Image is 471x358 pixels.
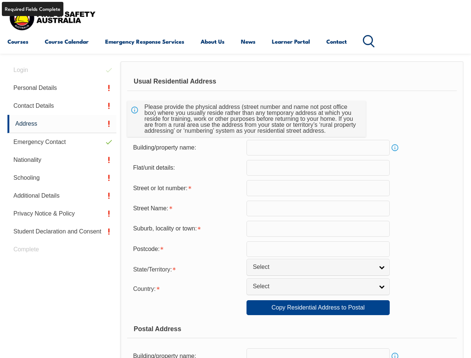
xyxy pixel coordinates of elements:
div: Usual Residential Address [127,72,457,91]
div: State/Territory is required. [127,261,247,276]
a: Copy Residential Address to Postal [247,300,390,315]
a: Courses [7,32,28,50]
div: Street Name is required. [127,201,247,216]
a: Learner Portal [272,32,310,50]
a: About Us [201,32,224,50]
div: Postcode is required. [127,242,247,256]
a: Student Declaration and Consent [7,223,116,241]
a: Contact Details [7,97,116,115]
a: Course Calendar [45,32,89,50]
a: Info [390,142,400,153]
a: Emergency Response Services [105,32,184,50]
a: Additional Details [7,187,116,205]
span: Select [253,263,374,271]
span: Select [253,283,374,291]
a: Contact [326,32,347,50]
span: Country: [133,286,156,292]
span: State/Territory: [133,266,172,273]
a: Personal Details [7,79,116,97]
a: Privacy Notice & Policy [7,205,116,223]
div: Suburb, locality or town is required. [127,222,247,236]
a: Nationality [7,151,116,169]
div: Building/property name: [127,141,247,155]
a: News [241,32,255,50]
a: Schooling [7,169,116,187]
a: Address [7,115,116,133]
div: Please provide the physical address (street number and name not post office box) where you usuall... [141,101,360,137]
div: Flat/unit details: [127,161,247,175]
div: Country is required. [127,281,247,296]
div: Postal Address [127,320,457,338]
div: Street or lot number is required. [127,181,247,195]
a: Emergency Contact [7,133,116,151]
